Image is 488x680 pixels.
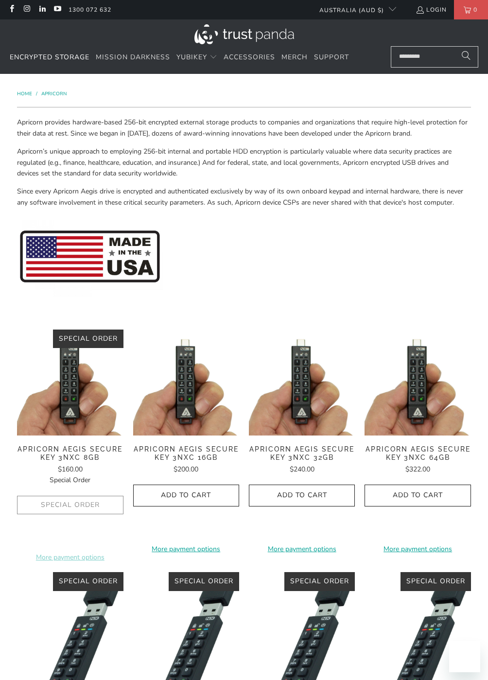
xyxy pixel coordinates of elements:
[10,52,89,62] span: Encrypted Storage
[50,475,90,485] span: Special Order
[58,465,83,474] span: $160.00
[17,330,123,436] img: Apricorn Aegis Secure Key 3NXC 8GB - Trust Panda
[365,485,471,506] button: Add to Cart
[41,90,67,97] a: Apricorn
[36,90,37,97] span: /
[17,445,123,486] a: Apricorn Aegis Secure Key 3NXC 8GB $160.00Special Order
[281,46,308,69] a: Merch
[59,576,118,586] span: Special Order
[454,46,478,68] button: Search
[416,4,447,15] a: Login
[69,4,111,15] a: 1300 072 632
[17,90,34,97] a: Home
[59,334,118,343] span: Special Order
[224,46,275,69] a: Accessories
[133,485,239,506] button: Add to Cart
[38,6,46,14] a: Trust Panda Australia on LinkedIn
[365,330,471,436] img: Apricorn Aegis Secure Key 3NXC 64GB - Trust Panda
[17,90,32,97] span: Home
[249,485,355,506] button: Add to Cart
[17,187,463,207] span: Since every Apricorn Aegis drive is encrypted and authenticated exclusively by way of its own onb...
[406,576,465,586] span: Special Order
[224,52,275,62] span: Accessories
[17,118,468,138] span: Apricorn provides hardware-based 256-bit encrypted external storage products to companies and org...
[249,445,355,475] a: Apricorn Aegis Secure Key 3NXC 32GB $240.00
[290,465,314,474] span: $240.00
[194,24,294,44] img: Trust Panda Australia
[314,46,349,69] a: Support
[133,445,239,475] a: Apricorn Aegis Secure Key 3NXC 16GB $200.00
[290,576,349,586] span: Special Order
[7,6,16,14] a: Trust Panda Australia on Facebook
[96,52,170,62] span: Mission Darkness
[96,46,170,69] a: Mission Darkness
[375,491,460,500] span: Add to Cart
[281,52,308,62] span: Merch
[176,46,217,69] summary: YubiKey
[174,465,198,474] span: $200.00
[133,445,239,462] span: Apricorn Aegis Secure Key 3NXC 16GB
[314,52,349,62] span: Support
[133,330,239,436] img: Apricorn Aegis Secure Key 3NXC 16GB
[449,641,480,672] iframe: Button to launch messaging window
[10,46,89,69] a: Encrypted Storage
[249,544,355,555] a: More payment options
[17,330,123,436] a: Apricorn Aegis Secure Key 3NXC 8GB - Trust Panda Apricorn Aegis Secure Key 3NXC 8GB - Trust Panda
[133,544,239,555] a: More payment options
[391,46,478,68] input: Search...
[176,52,207,62] span: YubiKey
[17,147,452,178] span: Apricorn’s unique approach to employing 256-bit internal and portable HDD encryption is particula...
[365,445,471,475] a: Apricorn Aegis Secure Key 3NXC 64GB $322.00
[249,445,355,462] span: Apricorn Aegis Secure Key 3NXC 32GB
[17,445,123,462] span: Apricorn Aegis Secure Key 3NXC 8GB
[405,465,430,474] span: $322.00
[143,491,229,500] span: Add to Cart
[10,46,349,69] nav: Translation missing: en.navigation.header.main_nav
[53,6,61,14] a: Trust Panda Australia on YouTube
[249,330,355,436] img: Apricorn Aegis Secure Key 3NXC 32GB - Trust Panda
[174,576,233,586] span: Special Order
[259,491,345,500] span: Add to Cart
[22,6,31,14] a: Trust Panda Australia on Instagram
[365,445,471,462] span: Apricorn Aegis Secure Key 3NXC 64GB
[365,544,471,555] a: More payment options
